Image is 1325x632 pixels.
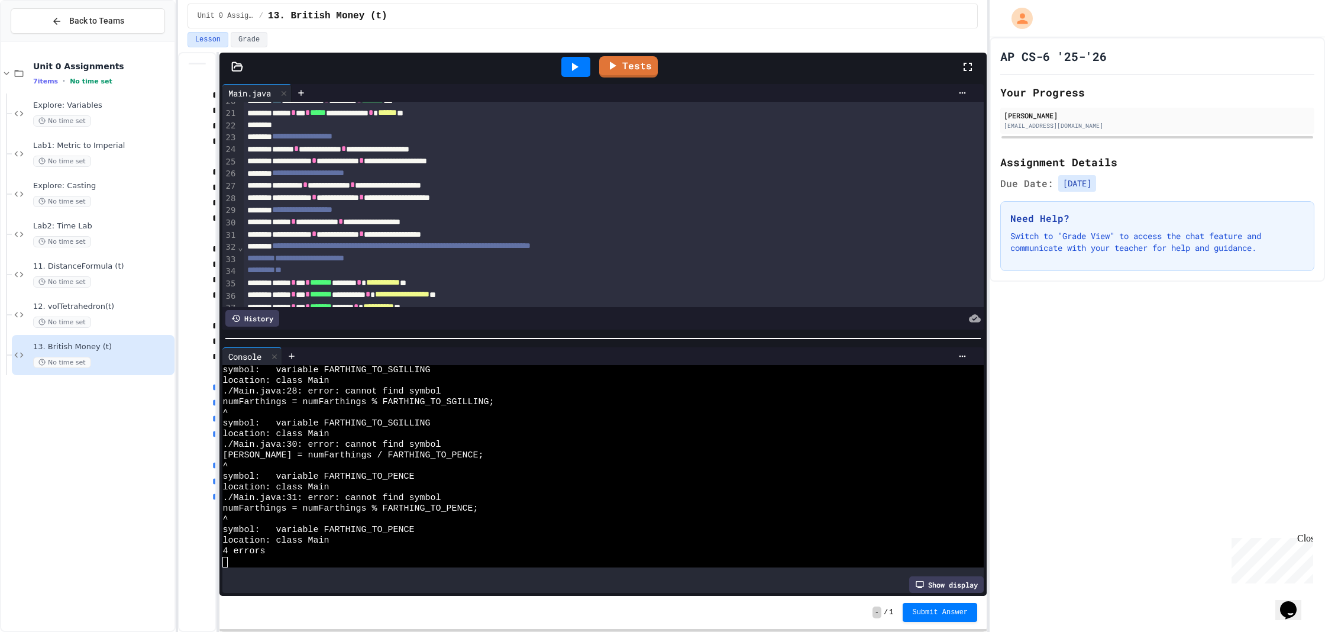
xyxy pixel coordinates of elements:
[33,115,91,127] span: No time set
[5,5,82,75] div: Chat with us now!Close
[222,536,329,546] span: location: class Main
[222,376,329,386] span: location: class Main
[33,141,172,151] span: Lab1: Metric to Imperial
[33,302,172,312] span: 12. volTetrahedron(t)
[222,254,237,266] div: 33
[599,56,658,78] a: Tests
[33,61,172,72] span: Unit 0 Assignments
[1000,84,1314,101] h2: Your Progress
[188,32,228,47] button: Lesson
[225,310,279,327] div: History
[63,76,65,86] span: •
[222,461,228,472] span: ^
[222,180,237,193] div: 27
[222,291,237,303] div: 36
[222,132,237,144] div: 23
[222,493,441,504] span: ./Main.java:31: error: cannot find symbol
[222,386,441,397] span: ./Main.java:28: error: cannot find symbol
[222,408,228,418] span: ^
[222,347,282,365] div: Console
[222,266,237,278] div: 34
[1000,48,1107,65] h1: AP CS-6 '25-'26
[1058,175,1096,192] span: [DATE]
[222,365,430,376] span: symbol: variable FARTHING_TO_SGILLING
[33,101,172,111] span: Explore: Variables
[872,607,881,618] span: -
[70,78,112,85] span: No time set
[222,120,237,132] div: 22
[33,357,91,368] span: No time set
[222,108,237,120] div: 21
[33,276,91,288] span: No time set
[222,440,441,450] span: ./Main.java:30: error: cannot find symbol
[889,608,893,617] span: 1
[222,84,292,102] div: Main.java
[222,217,237,230] div: 30
[1000,154,1314,170] h2: Assignment Details
[33,196,91,207] span: No time set
[222,144,237,156] div: 24
[33,221,172,231] span: Lab2: Time Lab
[222,87,277,99] div: Main.java
[1000,176,1053,191] span: Due Date:
[222,302,237,315] div: 37
[222,350,267,363] div: Console
[33,317,91,328] span: No time set
[222,418,430,429] span: symbol: variable FARTHING_TO_SGILLING
[222,525,414,536] span: symbol: variable FARTHING_TO_PENCE
[1227,533,1313,583] iframe: chat widget
[909,576,984,593] div: Show display
[903,603,977,622] button: Submit Answer
[222,230,237,242] div: 31
[198,11,254,21] span: Unit 0 Assignments
[999,5,1036,32] div: My Account
[33,156,91,167] span: No time set
[222,546,265,557] span: 4 errors
[69,15,124,27] span: Back to Teams
[33,236,91,247] span: No time set
[222,450,483,461] span: [PERSON_NAME] = numFarthings / FARTHING_TO_PENCE;
[222,504,478,514] span: numFarthings = numFarthings % FARTHING_TO_PENCE;
[1004,110,1311,121] div: [PERSON_NAME]
[268,9,387,23] span: 13. British Money (t)
[1004,121,1311,130] div: [EMAIL_ADDRESS][DOMAIN_NAME]
[884,608,888,617] span: /
[222,156,237,169] div: 25
[222,96,237,108] div: 20
[237,243,243,252] span: Fold line
[33,78,58,85] span: 7 items
[222,168,237,180] div: 26
[33,262,172,272] span: 11. DistanceFormula (t)
[222,205,237,217] div: 29
[1010,230,1304,254] p: Switch to "Grade View" to access the chat feature and communicate with your teacher for help and ...
[231,32,267,47] button: Grade
[11,8,165,34] button: Back to Teams
[33,342,172,352] span: 13. British Money (t)
[222,482,329,493] span: location: class Main
[222,514,228,525] span: ^
[222,397,494,408] span: numFarthings = numFarthings % FARTHING_TO_SGILLING;
[33,181,172,191] span: Explore: Casting
[222,429,329,440] span: location: class Main
[222,241,237,254] div: 32
[222,278,237,291] div: 35
[912,608,968,617] span: Submit Answer
[222,193,237,205] div: 28
[222,472,414,482] span: symbol: variable FARTHING_TO_PENCE
[1010,211,1304,225] h3: Need Help?
[259,11,263,21] span: /
[1275,585,1313,620] iframe: chat widget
